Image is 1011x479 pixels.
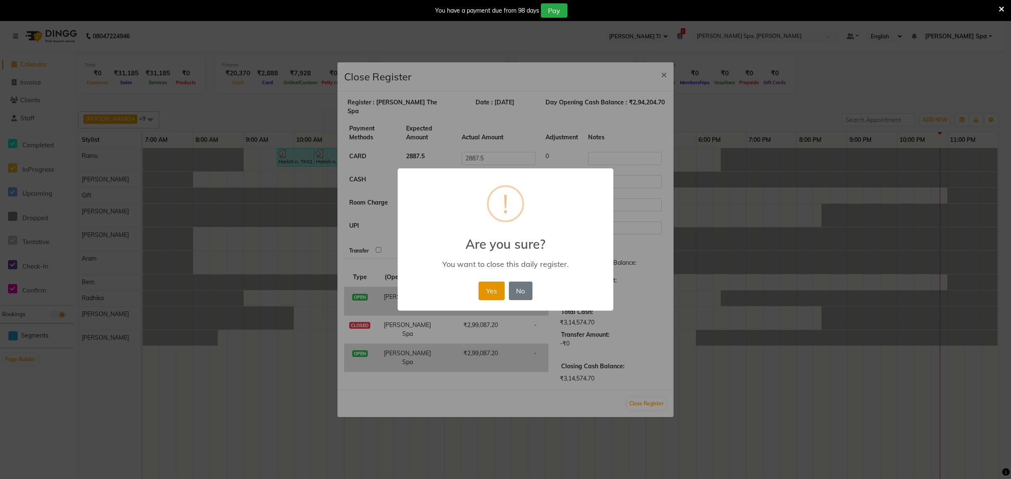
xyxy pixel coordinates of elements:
[398,226,613,252] h2: Are you sure?
[410,259,601,269] div: You want to close this daily register.
[541,3,567,18] button: Pay
[509,282,532,300] button: No
[479,282,504,300] button: Yes
[435,6,539,15] div: You have a payment due from 98 days
[503,187,508,221] div: !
